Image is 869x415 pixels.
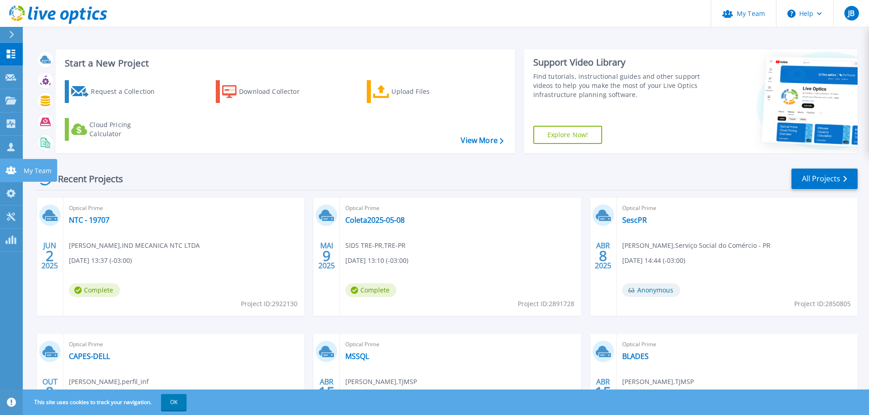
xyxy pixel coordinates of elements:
[89,120,162,138] div: Cloud Pricing Calculator
[69,377,149,387] span: [PERSON_NAME] , perfil_inf
[599,252,607,260] span: 8
[241,299,297,309] span: Project ID: 2922130
[239,82,312,101] div: Download Collector
[69,352,110,361] a: CAPES-DELL
[622,283,680,297] span: Anonymous
[318,375,335,409] div: ABR 2024
[24,159,52,183] p: My Team
[69,215,109,225] a: NTC - 19707
[791,169,858,189] a: All Projects
[35,168,135,190] div: Recent Projects
[318,388,335,396] span: 15
[41,375,58,409] div: OUT 2024
[69,283,120,297] span: Complete
[69,339,299,349] span: Optical Prime
[323,252,331,260] span: 9
[345,203,575,213] span: Optical Prime
[345,215,405,225] a: Coleta2025-05-08
[622,339,852,349] span: Optical Prime
[461,136,503,145] a: View More
[533,56,703,68] div: Support Video Library
[161,394,187,410] button: OK
[622,241,770,251] span: [PERSON_NAME] , Serviço Social do Comércio - PR
[46,388,54,396] span: 8
[65,118,167,141] a: Cloud Pricing Calculator
[367,80,468,103] a: Upload Files
[345,339,575,349] span: Optical Prime
[518,299,574,309] span: Project ID: 2891728
[46,252,54,260] span: 2
[533,72,703,99] div: Find tutorials, instructional guides and other support videos to help you make the most of your L...
[794,299,851,309] span: Project ID: 2850805
[69,256,132,266] span: [DATE] 13:37 (-03:00)
[622,256,685,266] span: [DATE] 14:44 (-03:00)
[216,80,317,103] a: Download Collector
[318,239,335,272] div: MAI 2025
[848,10,854,17] span: JB
[622,352,649,361] a: BLADES
[391,82,464,101] div: Upload Files
[345,283,396,297] span: Complete
[622,377,694,387] span: [PERSON_NAME] , TJMSP
[594,375,612,409] div: ABR 2024
[41,239,58,272] div: JUN 2025
[91,82,164,101] div: Request a Collection
[69,241,200,251] span: [PERSON_NAME] , IND MECANICA NTC LTDA
[69,203,299,213] span: Optical Prime
[622,215,647,225] a: SescPR
[594,239,612,272] div: ABR 2025
[345,377,417,387] span: [PERSON_NAME] , TJMSP
[65,58,503,68] h3: Start a New Project
[533,126,603,144] a: Explore Now!
[25,394,187,410] span: This site uses cookies to track your navigation.
[65,80,167,103] a: Request a Collection
[622,203,852,213] span: Optical Prime
[595,388,611,396] span: 15
[345,352,369,361] a: MSSQL
[345,241,406,251] span: SIDS TRE-PR , TRE-PR
[345,256,408,266] span: [DATE] 13:10 (-03:00)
